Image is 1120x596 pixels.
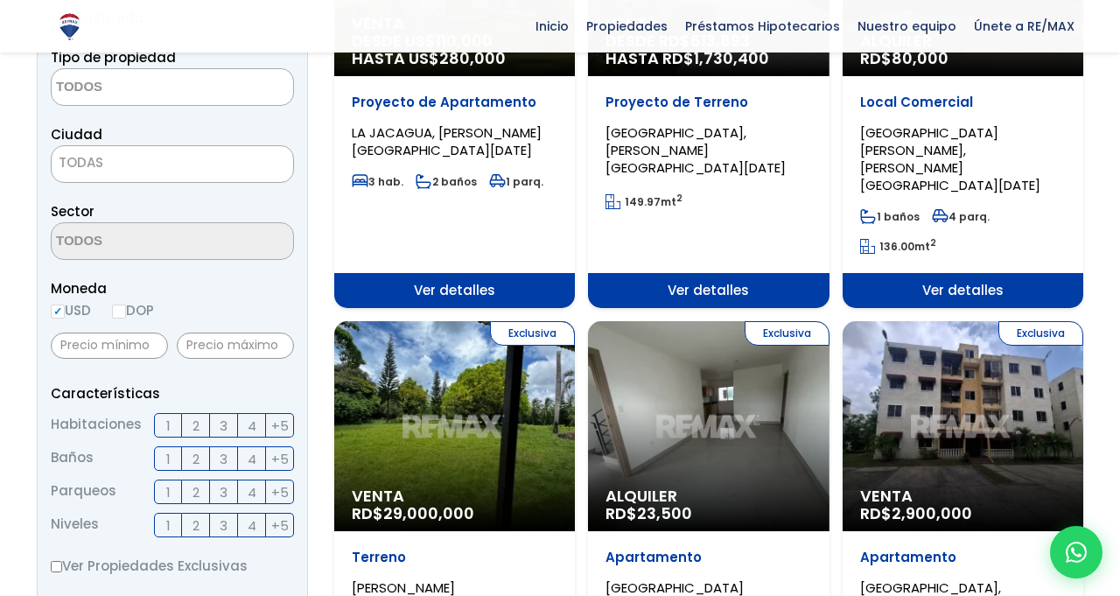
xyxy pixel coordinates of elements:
[220,448,227,470] span: 3
[248,448,256,470] span: 4
[51,480,116,504] span: Parqueos
[605,32,811,67] span: DESDE RD$
[932,209,990,224] span: 4 parq.
[676,13,849,39] span: Préstamos Hipotecarios
[248,415,256,437] span: 4
[930,236,936,249] sup: 2
[892,47,948,69] span: 80,000
[860,123,1040,194] span: [GEOGRAPHIC_DATA][PERSON_NAME], [PERSON_NAME][GEOGRAPHIC_DATA][DATE]
[879,239,914,254] span: 136.00
[965,13,1083,39] span: Únete a RE/MAX
[352,549,557,566] p: Terreno
[166,448,171,470] span: 1
[352,94,557,111] p: Proyecto de Apartamento
[352,502,474,524] span: RD$
[860,239,936,254] span: mt
[860,209,920,224] span: 1 baños
[52,151,293,175] span: TODAS
[177,333,294,359] input: Precio máximo
[605,502,692,524] span: RD$
[745,321,829,346] span: Exclusiva
[192,481,199,503] span: 2
[166,481,171,503] span: 1
[52,223,221,261] textarea: Search
[527,13,577,39] span: Inicio
[51,305,65,319] input: USD
[271,515,289,536] span: +5
[248,481,256,503] span: 4
[51,413,142,438] span: Habitaciones
[51,145,294,183] span: TODAS
[51,333,168,359] input: Precio mínimo
[352,50,557,67] span: HASTA US$
[220,481,227,503] span: 3
[51,513,99,537] span: Niveles
[271,448,289,470] span: +5
[166,415,171,437] span: 1
[112,305,126,319] input: DOP
[352,32,557,67] span: DESDE US$
[166,515,171,536] span: 1
[51,202,94,221] span: Sector
[112,299,154,321] label: DOP
[637,502,692,524] span: 23,500
[52,69,221,107] textarea: Search
[860,549,1066,566] p: Apartamento
[51,561,62,572] input: Ver Propiedades Exclusivas
[860,94,1066,111] p: Local Comercial
[439,47,506,69] span: 280,000
[860,47,948,69] span: RD$
[625,194,661,209] span: 149.97
[383,502,474,524] span: 29,000,000
[192,448,199,470] span: 2
[51,48,176,67] span: Tipo de propiedad
[334,273,575,308] span: Ver detalles
[352,174,403,189] span: 3 hab.
[489,174,543,189] span: 1 parq.
[849,13,965,39] span: Nuestro equipo
[51,299,91,321] label: USD
[59,153,103,172] span: TODAS
[51,125,102,144] span: Ciudad
[605,194,682,209] span: mt
[860,502,972,524] span: RD$
[605,549,811,566] p: Apartamento
[892,502,972,524] span: 2,900,000
[605,94,811,111] p: Proyecto de Terreno
[352,123,542,159] span: LA JACAGUA, [PERSON_NAME][GEOGRAPHIC_DATA][DATE]
[605,123,786,177] span: [GEOGRAPHIC_DATA], [PERSON_NAME][GEOGRAPHIC_DATA][DATE]
[192,415,199,437] span: 2
[694,47,769,69] span: 1,730,400
[271,481,289,503] span: +5
[860,487,1066,505] span: Venta
[271,415,289,437] span: +5
[248,515,256,536] span: 4
[605,487,811,505] span: Alquiler
[676,192,682,205] sup: 2
[490,321,575,346] span: Exclusiva
[352,487,557,505] span: Venta
[577,13,676,39] span: Propiedades
[54,11,85,42] img: Logo de REMAX
[220,415,227,437] span: 3
[51,382,294,404] p: Características
[998,321,1083,346] span: Exclusiva
[51,555,294,577] label: Ver Propiedades Exclusivas
[843,273,1083,308] span: Ver detalles
[192,515,199,536] span: 2
[51,277,294,299] span: Moneda
[605,50,811,67] span: HASTA RD$
[588,273,829,308] span: Ver detalles
[416,174,477,189] span: 2 baños
[220,515,227,536] span: 3
[51,446,94,471] span: Baños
